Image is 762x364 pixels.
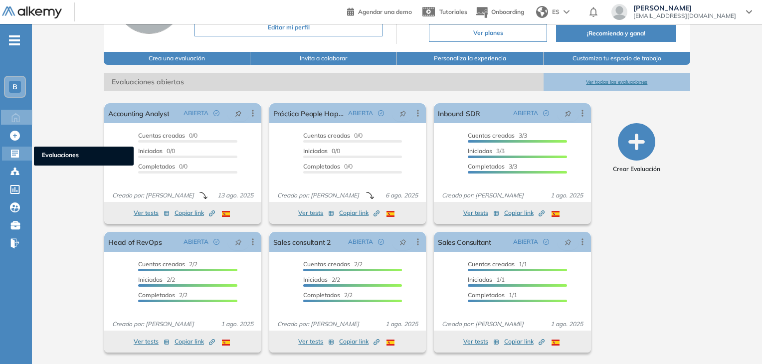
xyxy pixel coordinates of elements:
span: Iniciadas [468,147,492,155]
span: pushpin [235,109,242,117]
button: ¡Recomienda y gana! [556,25,676,42]
a: Head of RevOps [108,232,162,252]
button: pushpin [392,105,414,121]
img: arrow [564,10,570,14]
span: check-circle [378,239,384,245]
span: Iniciadas [303,276,328,283]
img: world [536,6,548,18]
a: Agendar una demo [347,5,412,17]
span: 0/0 [303,132,363,139]
span: Cuentas creadas [303,260,350,268]
span: 1 ago. 2025 [547,191,587,200]
button: Ver planes [429,24,547,42]
img: ESP [222,211,230,217]
button: Copiar link [504,336,545,348]
span: Agendar una demo [358,8,412,15]
span: Creado por: [PERSON_NAME] [438,191,528,200]
span: Creado por: [PERSON_NAME] [108,320,198,329]
span: 0/0 [138,163,188,170]
span: Iniciadas [138,147,163,155]
button: Ver tests [134,207,170,219]
button: Ver todas las evaluaciones [544,73,690,91]
span: Iniciadas [468,276,492,283]
span: Copiar link [504,208,545,217]
span: 0/0 [138,132,197,139]
span: ABIERTA [513,237,538,246]
button: Invita a colaborar [250,52,397,65]
button: Copiar link [339,336,380,348]
span: Completados [468,291,505,299]
span: 2/2 [303,276,340,283]
span: check-circle [543,110,549,116]
span: 2/2 [138,291,188,299]
span: Creado por: [PERSON_NAME] [273,320,363,329]
span: pushpin [565,238,571,246]
span: Evaluaciones [42,151,126,162]
span: 3/3 [468,132,527,139]
span: 1 ago. 2025 [547,320,587,329]
span: Cuentas creadas [468,132,515,139]
a: Inbound SDR [438,103,480,123]
span: 3/3 [468,147,505,155]
button: pushpin [227,234,249,250]
span: Onboarding [491,8,524,15]
span: ABIERTA [513,109,538,118]
span: Cuentas creadas [138,260,185,268]
img: ESP [552,211,560,217]
span: 0/0 [138,147,175,155]
span: 13 ago. 2025 [213,191,257,200]
span: check-circle [213,110,219,116]
span: 1/1 [468,291,517,299]
button: Customiza tu espacio de trabajo [544,52,690,65]
button: pushpin [557,234,579,250]
span: 0/0 [303,147,340,155]
img: ESP [386,340,394,346]
button: pushpin [227,105,249,121]
span: 2/2 [138,276,175,283]
button: pushpin [392,234,414,250]
span: 2/2 [303,260,363,268]
span: ABIERTA [184,237,208,246]
button: pushpin [557,105,579,121]
a: Accounting Analyst [108,103,169,123]
button: Crea una evaluación [104,52,250,65]
span: ABIERTA [184,109,208,118]
button: Copiar link [175,336,215,348]
img: ESP [222,340,230,346]
span: 3/3 [468,163,517,170]
span: ES [552,7,560,16]
button: Copiar link [175,207,215,219]
span: Crear Evaluación [613,165,660,174]
a: Práctica People Happiness [273,103,344,123]
span: Copiar link [339,208,380,217]
span: 1/1 [468,260,527,268]
div: Widget de chat [712,316,762,364]
span: Copiar link [175,208,215,217]
span: Cuentas creadas [303,132,350,139]
span: Completados [468,163,505,170]
span: Copiar link [339,337,380,346]
span: pushpin [565,109,571,117]
span: 1/1 [468,276,505,283]
i: - [9,39,20,41]
span: Copiar link [175,337,215,346]
span: Completados [303,291,340,299]
span: check-circle [213,239,219,245]
span: Cuentas creadas [468,260,515,268]
span: 1 ago. 2025 [381,320,422,329]
span: Iniciadas [303,147,328,155]
span: 0/0 [303,163,353,170]
span: ABIERTA [348,109,373,118]
span: Evaluaciones abiertas [104,73,544,91]
span: Completados [138,291,175,299]
img: ESP [386,211,394,217]
span: Completados [138,163,175,170]
span: Completados [303,163,340,170]
span: Copiar link [504,337,545,346]
button: Personaliza la experiencia [397,52,544,65]
span: B [12,83,17,91]
span: Tutoriales [439,8,467,15]
span: [PERSON_NAME] [633,4,736,12]
span: Cuentas creadas [138,132,185,139]
span: pushpin [399,238,406,246]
